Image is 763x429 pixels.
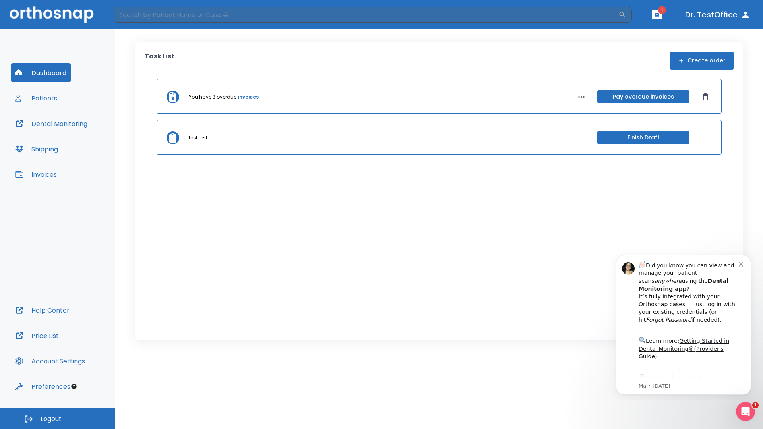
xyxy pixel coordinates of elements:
[10,6,94,23] img: Orthosnap
[11,89,62,108] button: Patients
[35,135,135,142] p: Message from Ma, sent 4w ago
[189,93,236,100] p: You have 3 overdue
[11,114,92,133] button: Dental Monitoring
[604,248,763,400] iframe: Intercom notifications message
[11,139,63,158] button: Shipping
[11,301,74,320] button: Help Center
[135,12,141,19] button: Dismiss notification
[70,383,77,390] div: Tooltip anchor
[699,91,712,103] button: Dismiss
[682,8,753,22] button: Dr. TestOffice
[670,52,734,70] button: Create order
[736,402,755,421] iframe: Intercom live chat
[11,352,90,371] button: Account Settings
[597,90,689,103] button: Pay overdue invoices
[35,125,135,165] div: Download the app: | ​ Let us know if you need help getting started!
[114,7,618,23] input: Search by Patient Name or Case #
[238,93,259,100] a: invoices
[145,52,174,70] p: Task List
[658,6,666,14] span: 1
[597,131,689,144] button: Finish Draft
[35,127,105,141] a: App Store
[11,63,71,82] button: Dashboard
[752,402,759,408] span: 1
[11,165,62,184] button: Invoices
[11,326,64,345] button: Price List
[11,377,75,396] button: Preferences
[41,415,62,423] span: Logout
[189,134,207,141] p: test test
